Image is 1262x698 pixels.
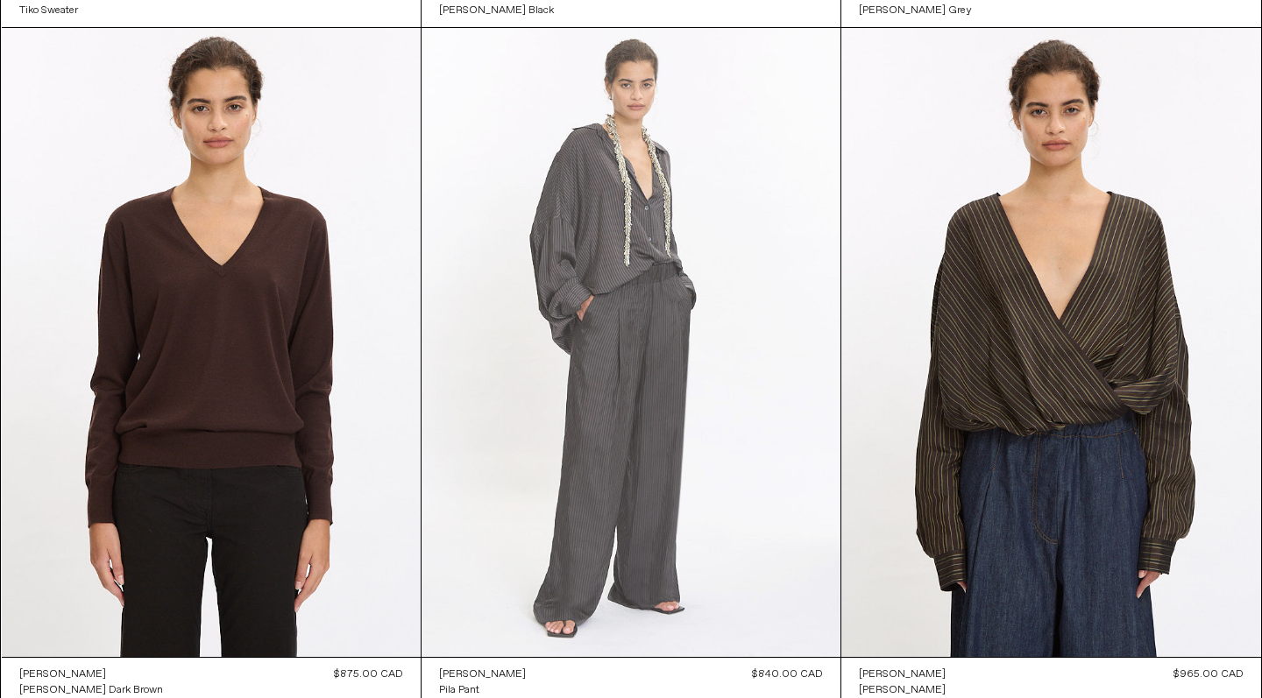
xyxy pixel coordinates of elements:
[2,28,421,656] img: Dries Van Noten Tuomas Sweater in dark brown
[859,683,946,698] div: [PERSON_NAME]
[19,666,163,682] a: [PERSON_NAME]
[859,666,946,682] a: [PERSON_NAME]
[19,682,163,698] a: [PERSON_NAME] Dark Brown
[439,3,554,18] a: [PERSON_NAME] Black
[19,3,106,18] a: Tiko Sweater
[439,682,526,698] a: Pila Pant
[439,683,479,698] div: Pila Pant
[334,666,403,682] div: $875.00 CAD
[859,4,972,18] div: [PERSON_NAME] Grey
[841,28,1260,657] img: Dries Van Noten Camiel Shirt
[19,4,78,18] div: Tiko Sweater
[752,666,823,682] div: $840.00 CAD
[439,667,526,682] div: [PERSON_NAME]
[859,667,946,682] div: [PERSON_NAME]
[19,667,106,682] div: [PERSON_NAME]
[859,3,972,18] a: [PERSON_NAME] Grey
[19,683,163,698] div: [PERSON_NAME] Dark Brown
[422,28,840,656] img: Dries Van Noten Pila Pants
[439,4,554,18] div: [PERSON_NAME] Black
[439,666,526,682] a: [PERSON_NAME]
[859,682,946,698] a: [PERSON_NAME]
[1173,666,1244,682] div: $965.00 CAD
